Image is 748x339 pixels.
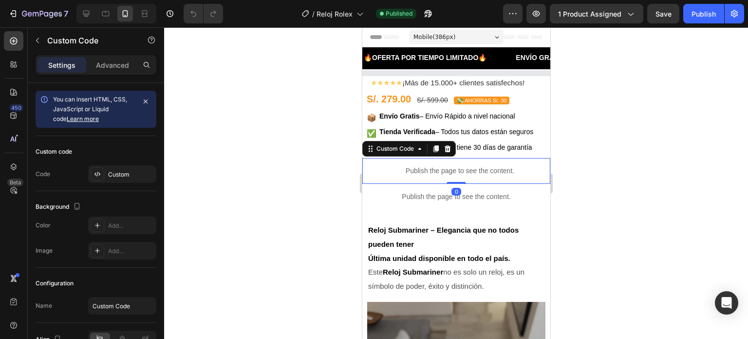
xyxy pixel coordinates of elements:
div: Configuration [36,279,74,288]
span: ★★★★★ [8,51,40,60]
span: – Este producto tiene 30 días de garantía [17,115,170,125]
span: 📦 [4,85,14,97]
span: Envío Gratis [17,85,57,93]
p: Publish the page to see the content. [7,164,181,175]
span: 1 product assigned [558,9,621,19]
a: Learn more [67,115,99,122]
p: 7 [64,8,68,20]
div: Code [36,170,50,179]
span: ✅ [4,100,14,112]
div: Custom Code [12,117,54,126]
div: 0 [89,160,99,168]
iframe: Design area [362,27,550,339]
span: Save [655,10,672,18]
div: Open Intercom Messenger [715,291,738,315]
div: 450 [9,104,23,112]
strong: ENVÍO GRATIS [153,26,202,34]
button: Publish [683,4,724,23]
div: Image [36,246,53,255]
div: Name [36,301,52,310]
span: – Todos tus datos están seguros [17,100,171,110]
span: – Envío Rápido a nivel nacional [17,84,153,94]
div: Background [36,200,83,214]
div: Custom [108,170,154,179]
div: Add... [108,221,154,230]
div: Undo/Redo [184,4,223,23]
button: Save [647,4,679,23]
p: Settings [48,60,75,70]
span: / [312,9,315,19]
div: Beta [7,179,23,186]
p: Custom Code [47,35,130,46]
strong: Reloj Submariner [20,240,81,249]
div: Add... [108,247,154,256]
span: 💸 AHORRAS S/. 30 [92,69,148,77]
span: ¡Más de 15.000+ clientes satisfechos! [40,51,162,60]
div: Color [36,221,51,230]
button: 7 [4,4,73,23]
span: You can insert HTML, CSS, JavaScript or Liquid code [53,96,127,122]
div: Custom code [36,147,72,156]
p: Advanced [96,60,129,70]
span: Published [386,9,412,18]
span: Tienda Verificada [17,100,73,108]
button: 1 product assigned [550,4,643,23]
p: Publish the page to see the content. [7,139,188,149]
span: no es solo un reloj, es un símbolo de poder, éxito y distinción. [6,240,162,263]
span: Reloj Rolex [317,9,353,19]
strong: Reloj Submariner – Elegancia que no todos pueden tener [6,199,156,221]
span: Este [6,240,20,249]
strong: Última unidad disponible en todo el país. [6,227,148,235]
span: S/. 279.00 [4,66,49,77]
span: S/. 599.00 [55,69,86,77]
div: Publish [692,9,716,19]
